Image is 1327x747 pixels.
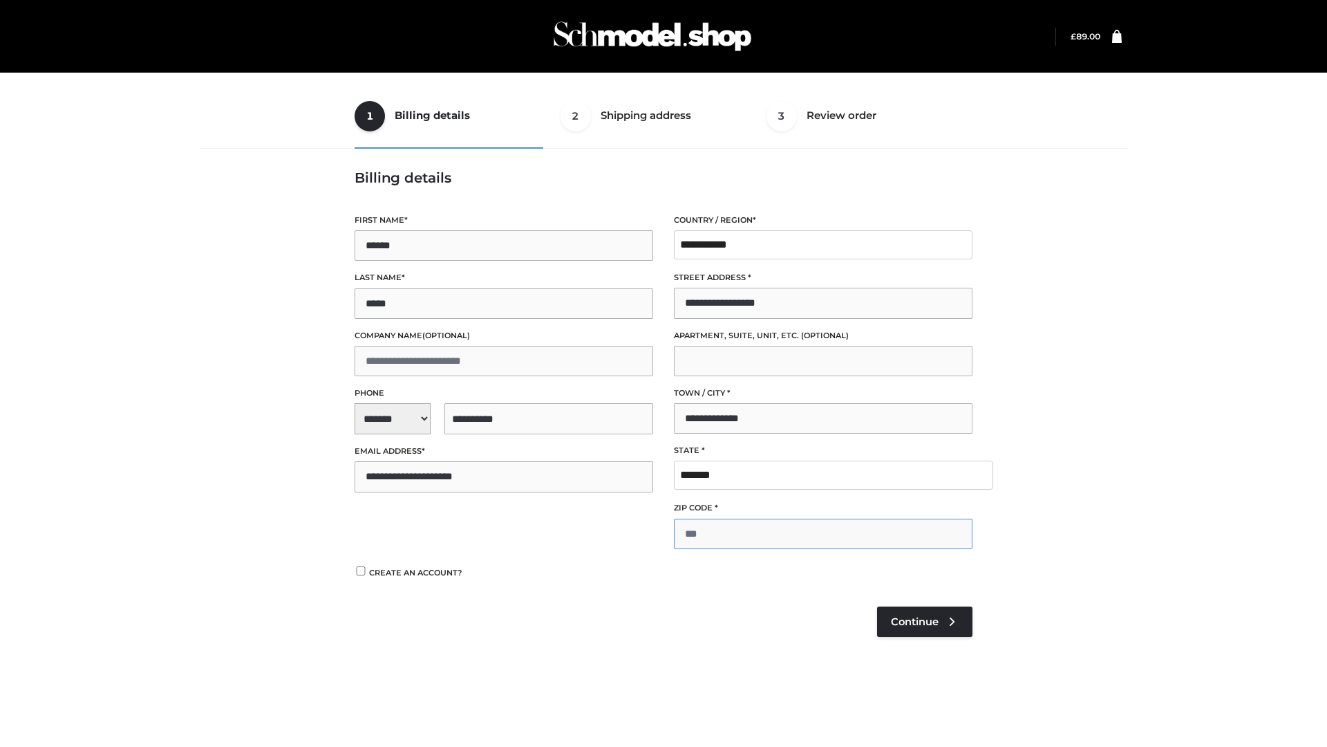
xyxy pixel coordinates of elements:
a: Continue [877,607,972,637]
label: Email address [355,445,653,458]
label: ZIP Code [674,501,972,515]
h3: Billing details [355,169,972,186]
label: Company name [355,329,653,342]
label: Town / City [674,387,972,400]
label: State [674,444,972,457]
span: (optional) [422,331,470,340]
span: (optional) [801,331,849,340]
span: Continue [891,616,939,628]
label: Apartment, suite, unit, etc. [674,329,972,342]
label: Country / Region [674,214,972,227]
input: Create an account? [355,566,367,575]
label: Street address [674,271,972,284]
label: Last name [355,271,653,284]
bdi: 89.00 [1071,31,1100,41]
a: £89.00 [1071,31,1100,41]
span: £ [1071,31,1076,41]
img: Schmodel Admin 964 [549,9,756,64]
span: Create an account? [369,568,462,578]
label: Phone [355,387,653,400]
label: First name [355,214,653,227]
